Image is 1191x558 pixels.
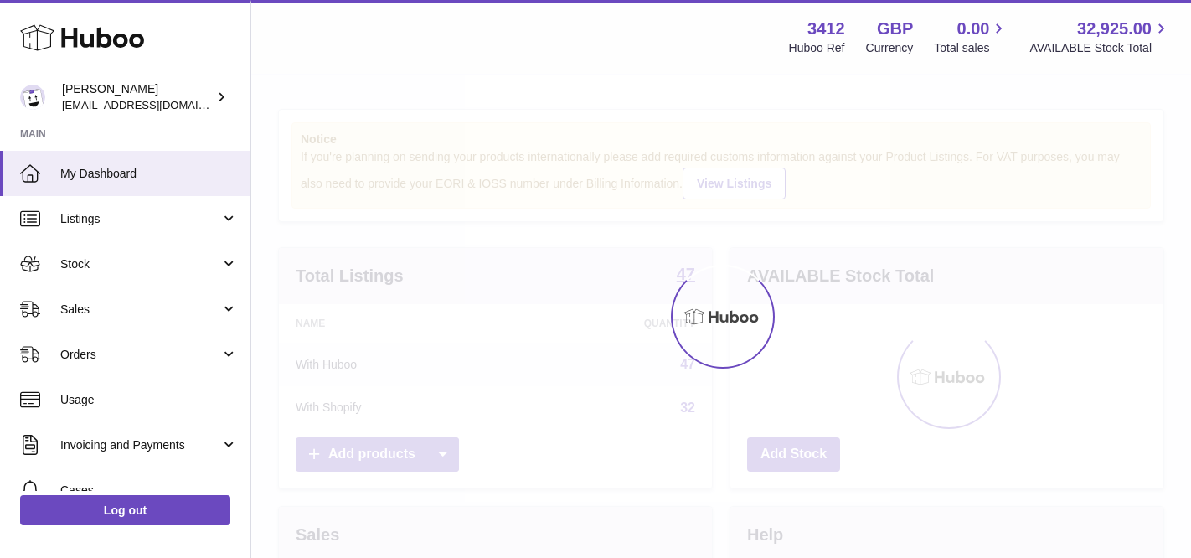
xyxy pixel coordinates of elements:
[20,495,230,525] a: Log out
[934,18,1008,56] a: 0.00 Total sales
[934,40,1008,56] span: Total sales
[60,483,238,499] span: Cases
[866,40,914,56] div: Currency
[60,302,220,318] span: Sales
[60,256,220,272] span: Stock
[60,211,220,227] span: Listings
[60,347,220,363] span: Orders
[789,40,845,56] div: Huboo Ref
[877,18,913,40] strong: GBP
[62,98,246,111] span: [EMAIL_ADDRESS][DOMAIN_NAME]
[60,437,220,453] span: Invoicing and Payments
[1029,40,1171,56] span: AVAILABLE Stock Total
[1077,18,1152,40] span: 32,925.00
[20,85,45,110] img: info@beeble.buzz
[60,392,238,408] span: Usage
[957,18,990,40] span: 0.00
[60,166,238,182] span: My Dashboard
[62,81,213,113] div: [PERSON_NAME]
[807,18,845,40] strong: 3412
[1029,18,1171,56] a: 32,925.00 AVAILABLE Stock Total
